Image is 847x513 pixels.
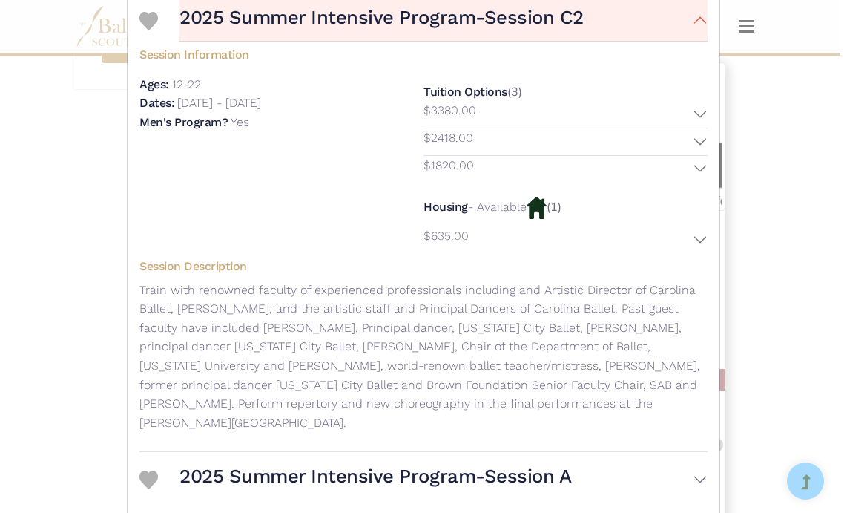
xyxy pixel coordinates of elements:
[172,77,201,91] p: 12-22
[423,101,708,128] button: $3380.00
[423,156,708,183] button: $1820.00
[423,75,708,189] div: (3)
[423,189,708,253] div: (1)
[423,128,708,155] button: $2418.00
[177,96,261,110] p: [DATE] - [DATE]
[139,259,708,275] h5: Session Description
[423,85,507,99] h5: Tuition Options
[423,128,473,148] p: $2418.00
[423,156,474,175] p: $1820.00
[139,77,169,91] h5: Ages:
[139,12,158,30] img: Heart
[423,226,708,253] button: $635.00
[179,464,571,489] h3: 2025 Summer Intensive Program-Session A
[139,471,158,489] img: Heart
[139,281,708,433] p: Train with renowned faculty of experienced professionals including and Artistic Director of Carol...
[468,200,527,214] p: - Available
[423,200,468,214] h5: Housing
[139,115,228,129] h5: Men's Program?
[231,115,249,129] p: Yes
[527,197,547,219] img: Housing Available
[139,42,708,63] h5: Session Information
[139,96,174,110] h5: Dates:
[423,101,476,120] p: $3380.00
[423,226,469,246] p: $635.00
[179,5,584,30] h3: 2025 Summer Intensive Program-Session C2
[179,458,708,500] button: 2025 Summer Intensive Program-Session A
